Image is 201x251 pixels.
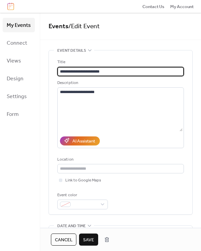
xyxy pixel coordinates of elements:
[51,234,76,246] button: Cancel
[83,237,94,243] span: Save
[142,3,164,10] a: Contact Us
[57,80,183,86] div: Description
[3,107,35,121] a: Form
[55,237,72,243] span: Cancel
[57,192,107,199] div: Event color
[57,47,86,54] span: Event details
[57,156,183,163] div: Location
[7,56,21,66] span: Views
[3,18,35,32] a: My Events
[49,20,68,33] a: Events
[57,59,183,66] div: Title
[7,91,27,102] span: Settings
[3,89,35,103] a: Settings
[60,136,100,145] button: AI Assistant
[65,177,101,184] span: Link to Google Maps
[7,3,14,10] img: logo
[79,234,98,246] button: Save
[7,74,23,84] span: Design
[7,20,31,31] span: My Events
[68,20,100,33] span: / Edit Event
[170,3,194,10] a: My Account
[72,138,95,144] div: AI Assistant
[3,36,35,50] a: Connect
[3,53,35,68] a: Views
[7,38,27,48] span: Connect
[7,109,19,120] span: Form
[57,222,86,229] span: Date and time
[3,71,35,86] a: Design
